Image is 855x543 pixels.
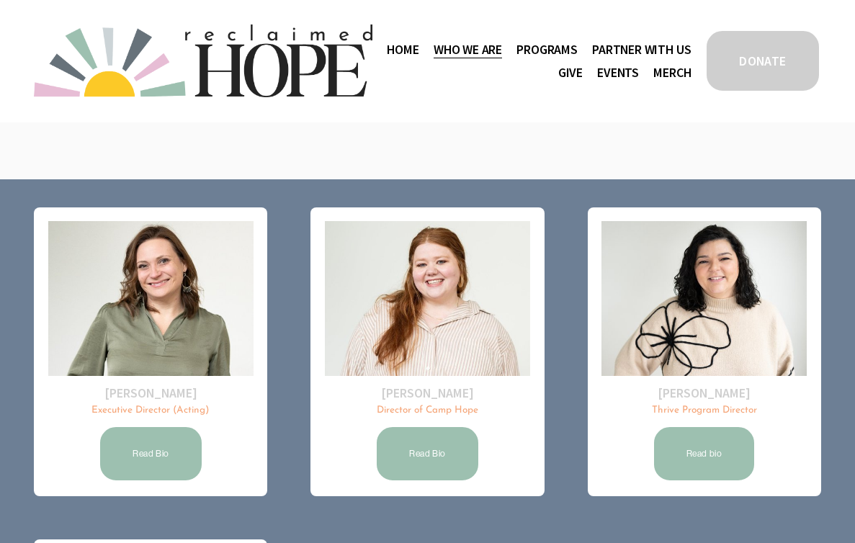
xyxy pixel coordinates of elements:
a: folder dropdown [516,38,578,61]
a: Read Bio [375,425,480,483]
span: Programs [516,40,578,60]
span: Partner With Us [592,40,691,60]
a: DONATE [704,29,820,93]
img: Reclaimed Hope Initiative [34,24,372,97]
p: Director of Camp Hope [325,403,530,417]
h2: [PERSON_NAME] [601,385,807,401]
a: Read Bio [98,425,204,483]
a: Events [597,61,639,84]
a: Home [387,38,418,61]
h2: [PERSON_NAME] [48,385,254,401]
a: folder dropdown [592,38,691,61]
a: Give [558,61,583,84]
a: Read bio [652,425,757,483]
p: Executive Director (Acting) [48,403,254,417]
span: Who We Are [434,40,502,60]
h2: [PERSON_NAME] [325,385,530,401]
p: Thrive Program Director [601,403,807,417]
a: folder dropdown [434,38,502,61]
a: Merch [653,61,691,84]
